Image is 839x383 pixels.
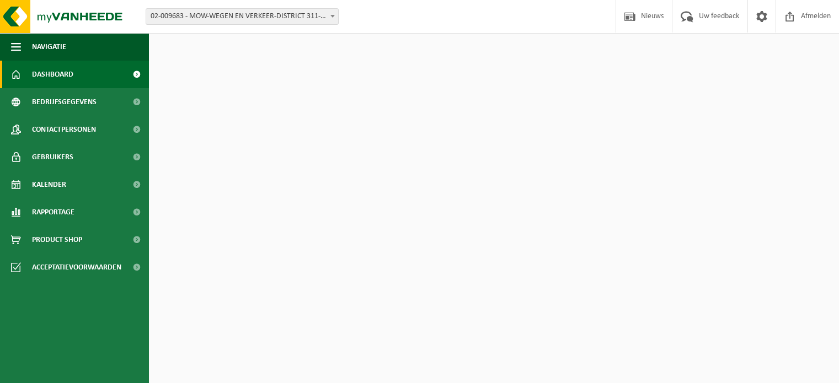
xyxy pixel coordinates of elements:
span: 02-009683 - MOW-WEGEN EN VERKEER-DISTRICT 311-BRUGGE - 8000 BRUGGE, KONING ALBERT I LAAN 293 [146,8,339,25]
span: Bedrijfsgegevens [32,88,97,116]
span: Product Shop [32,226,82,253]
span: Navigatie [32,33,66,61]
span: Dashboard [32,61,73,88]
span: Acceptatievoorwaarden [32,253,121,281]
span: Kalender [32,171,66,198]
span: Gebruikers [32,143,73,171]
span: Rapportage [32,198,74,226]
span: Contactpersonen [32,116,96,143]
span: 02-009683 - MOW-WEGEN EN VERKEER-DISTRICT 311-BRUGGE - 8000 BRUGGE, KONING ALBERT I LAAN 293 [146,9,338,24]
